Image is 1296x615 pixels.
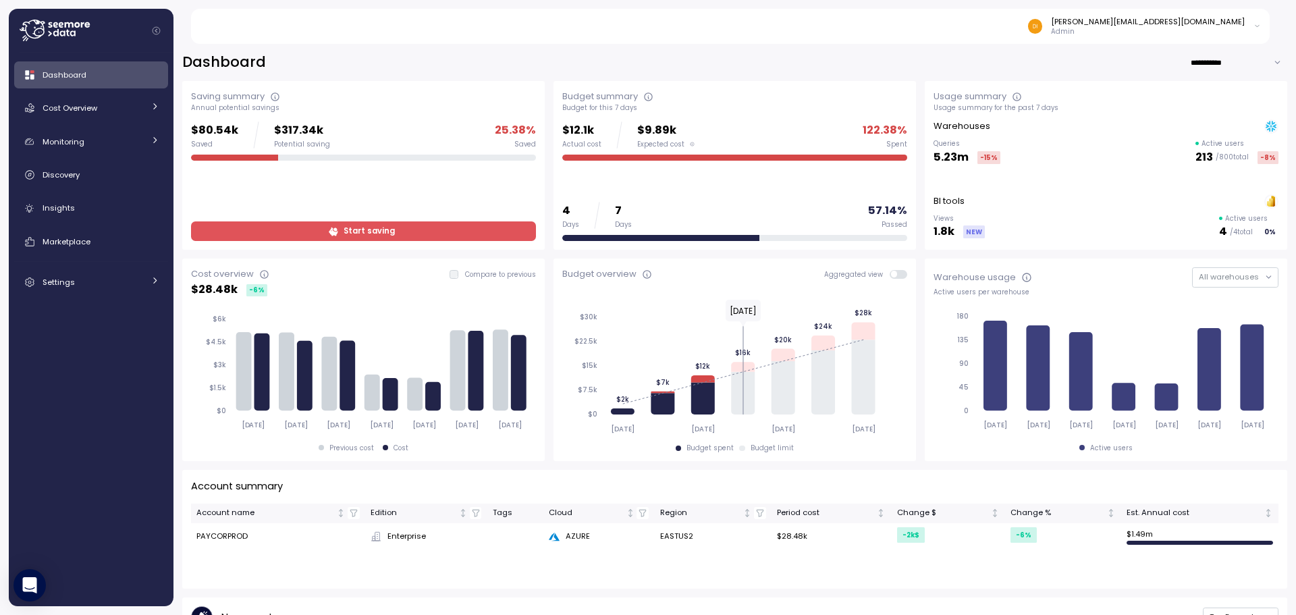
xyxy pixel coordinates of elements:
[284,421,308,429] tspan: [DATE]
[365,504,487,523] th: EditionNot sorted
[611,425,634,433] tspan: [DATE]
[562,103,907,113] div: Budget for this 7 days
[387,531,426,543] span: Enterprise
[543,504,654,523] th: CloudNot sorted
[1192,267,1278,287] button: All warehouses
[615,202,632,220] p: 7
[934,119,990,133] p: Warehouses
[777,507,875,519] div: Period cost
[934,90,1006,103] div: Usage summary
[1121,523,1278,550] td: $ 1.49m
[329,444,374,453] div: Previous cost
[191,140,238,149] div: Saved
[654,504,771,523] th: RegionNot sorted
[574,337,597,346] tspan: $22.5k
[562,202,579,220] p: 4
[549,507,623,519] div: Cloud
[964,406,969,415] tspan: 0
[1005,504,1121,523] th: Change %Not sorted
[1216,153,1249,162] p: / 800 total
[274,140,330,149] div: Potential saving
[876,508,886,518] div: Not sorted
[43,203,75,213] span: Insights
[13,569,46,601] div: Open Intercom Messenger
[1225,214,1268,223] p: Active users
[977,151,1000,164] div: -15 %
[14,269,168,296] a: Settings
[637,140,684,149] span: Expected cost
[1264,508,1273,518] div: Not sorted
[217,406,226,415] tspan: $0
[14,161,168,188] a: Discovery
[495,122,536,140] p: 25.38 %
[499,421,522,429] tspan: [DATE]
[14,195,168,222] a: Insights
[14,95,168,122] a: Cost Overview
[742,508,752,518] div: Not sorted
[934,271,1016,284] div: Warehouse usage
[934,194,965,208] p: BI tools
[514,140,536,149] div: Saved
[14,61,168,88] a: Dashboard
[654,523,771,550] td: EASTUS2
[1010,527,1037,543] div: -6 %
[772,425,795,433] tspan: [DATE]
[191,221,536,241] a: Start saving
[213,360,226,369] tspan: $3k
[14,128,168,155] a: Monitoring
[580,313,597,321] tspan: $30k
[43,236,90,247] span: Marketplace
[863,122,907,140] p: 122.38 %
[562,122,601,140] p: $12.1k
[209,383,226,392] tspan: $1.5k
[1201,139,1244,149] p: Active users
[191,122,238,140] p: $80.54k
[241,421,265,429] tspan: [DATE]
[465,270,536,279] p: Compare to previous
[413,421,437,429] tspan: [DATE]
[43,70,86,80] span: Dashboard
[191,504,365,523] th: Account nameNot sorted
[1195,149,1213,167] p: 213
[1241,421,1265,429] tspan: [DATE]
[772,523,892,550] td: $28.48k
[1028,19,1042,33] img: 6998b57e1c394dd5d933f1a1ff17bfa2
[246,284,267,296] div: -6 %
[855,309,872,317] tspan: $28k
[371,507,456,519] div: Edition
[191,281,238,299] p: $ 28.48k
[774,335,792,344] tspan: $20k
[213,315,226,323] tspan: $6k
[934,223,954,241] p: 1.8k
[191,479,283,494] p: Account summary
[686,444,734,453] div: Budget spent
[1010,507,1104,519] div: Change %
[1258,151,1278,164] div: -8 %
[562,140,601,149] div: Actual cost
[990,508,1000,518] div: Not sorted
[562,267,637,281] div: Budget overview
[43,277,75,288] span: Settings
[882,220,907,230] div: Passed
[891,504,1004,523] th: Change $Not sorted
[191,523,365,550] td: PAYCORPROD
[963,225,985,238] div: NEW
[191,90,265,103] div: Saving summary
[336,508,346,518] div: Not sorted
[370,421,394,429] tspan: [DATE]
[1051,16,1245,27] div: [PERSON_NAME][EMAIL_ADDRESS][DOMAIN_NAME]
[852,425,875,433] tspan: [DATE]
[934,149,969,167] p: 5.23m
[1219,223,1227,241] p: 4
[637,122,695,140] p: $9.89k
[934,103,1278,113] div: Usage summary for the past 7 days
[1121,504,1278,523] th: Est. Annual costNot sorted
[660,507,741,519] div: Region
[206,338,226,346] tspan: $4.5k
[274,122,330,140] p: $317.34k
[456,421,479,429] tspan: [DATE]
[1199,271,1259,282] span: All warehouses
[984,421,1008,429] tspan: [DATE]
[1051,27,1245,36] p: Admin
[344,222,395,240] span: Start saving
